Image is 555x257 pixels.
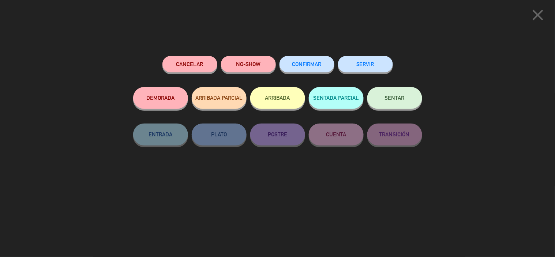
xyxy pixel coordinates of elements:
span: SENTAR [385,95,405,101]
button: CONFIRMAR [280,56,334,72]
button: POSTRE [250,124,305,145]
span: ARRIBADA PARCIAL [195,95,243,101]
button: PLATO [192,124,247,145]
button: SENTAR [367,87,422,109]
button: TRANSICIÓN [367,124,422,145]
span: CONFIRMAR [292,61,322,67]
button: SENTADA PARCIAL [309,87,364,109]
button: DEMORADA [133,87,188,109]
i: close [529,6,547,24]
button: close [527,5,550,27]
button: ARRIBADA [250,87,305,109]
button: SERVIR [338,56,393,72]
button: NO-SHOW [221,56,276,72]
button: ARRIBADA PARCIAL [192,87,247,109]
button: Cancelar [162,56,217,72]
button: CUENTA [309,124,364,145]
button: ENTRADA [133,124,188,145]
